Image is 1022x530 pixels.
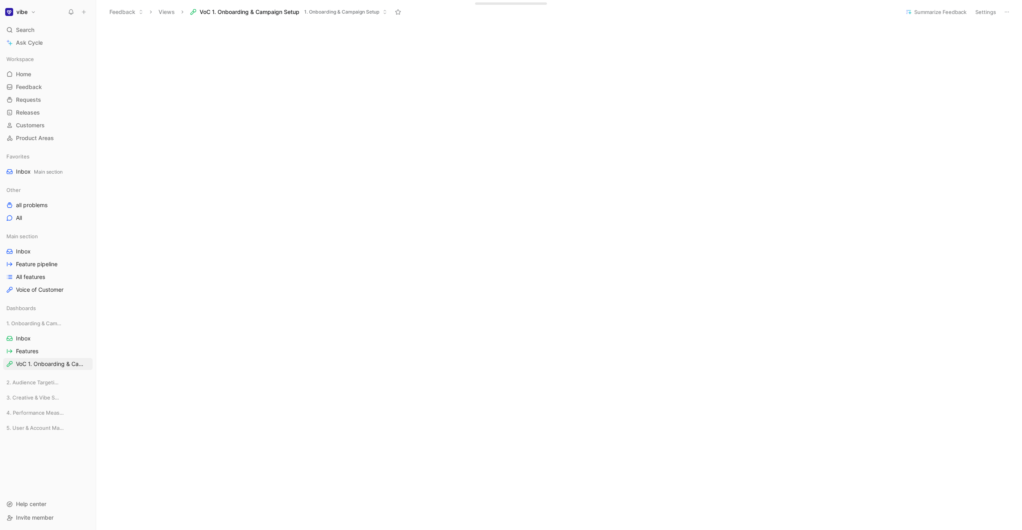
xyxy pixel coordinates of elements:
[3,166,93,178] a: InboxMain section
[3,184,93,196] div: Other
[902,6,970,18] button: Summarize Feedback
[16,109,40,117] span: Releases
[3,150,93,162] div: Favorites
[6,186,21,194] span: Other
[3,271,93,283] a: All features
[186,6,391,18] button: VoC 1. Onboarding & Campaign Setup1. Onboarding & Campaign Setup
[16,214,22,222] span: All
[16,514,53,521] span: Invite member
[6,152,30,160] span: Favorites
[3,132,93,144] a: Product Areas
[16,201,48,209] span: all problems
[3,37,93,49] a: Ask Cycle
[16,8,28,16] h1: vibe
[16,134,54,142] span: Product Areas
[3,422,93,436] div: 5. User & Account Management Experience
[16,121,45,129] span: Customers
[3,407,93,419] div: 4. Performance Measurement & Insights
[34,169,63,175] span: Main section
[6,55,34,63] span: Workspace
[3,392,93,406] div: 3. Creative & Vibe Studio
[6,409,66,417] span: 4. Performance Measurement & Insights
[16,70,31,78] span: Home
[16,247,31,255] span: Inbox
[3,230,93,296] div: Main sectionInboxFeature pipelineAll featuresVoice of Customer
[3,119,93,131] a: Customers
[16,286,63,294] span: Voice of Customer
[16,273,45,281] span: All features
[16,347,38,355] span: Features
[3,107,93,119] a: Releases
[3,6,38,18] button: vibevibe
[3,302,93,316] div: Dashboards
[3,184,93,224] div: Otherall problemsAll
[3,358,93,370] a: VoC 1. Onboarding & Campaign Setup
[3,345,93,357] a: Features
[16,96,41,104] span: Requests
[16,334,31,342] span: Inbox
[16,38,43,47] span: Ask Cycle
[3,284,93,296] a: Voice of Customer
[16,168,63,176] span: Inbox
[3,94,93,106] a: Requests
[3,245,93,257] a: Inbox
[106,6,147,18] button: Feedback
[16,25,34,35] span: Search
[6,394,61,401] span: 3. Creative & Vibe Studio
[304,8,379,16] span: 1. Onboarding & Campaign Setup
[3,317,93,329] div: 1. Onboarding & Campaign Setup
[6,378,59,386] span: 2. Audience Targeting
[6,304,36,312] span: Dashboards
[155,6,178,18] button: Views
[16,83,42,91] span: Feedback
[3,199,93,211] a: all problems
[3,81,93,93] a: Feedback
[3,53,93,65] div: Workspace
[3,376,93,388] div: 2. Audience Targeting
[200,8,299,16] span: VoC 1. Onboarding & Campaign Setup
[16,360,84,368] span: VoC 1. Onboarding & Campaign Setup
[6,319,64,327] span: 1. Onboarding & Campaign Setup
[972,6,1000,18] button: Settings
[3,230,93,242] div: Main section
[3,407,93,421] div: 4. Performance Measurement & Insights
[3,302,93,314] div: Dashboards
[3,392,93,403] div: 3. Creative & Vibe Studio
[6,232,38,240] span: Main section
[3,258,93,270] a: Feature pipeline
[3,68,93,80] a: Home
[3,498,93,510] div: Help center
[6,424,67,432] span: 5. User & Account Management Experience
[3,376,93,391] div: 2. Audience Targeting
[3,24,93,36] div: Search
[5,8,13,16] img: vibe
[3,332,93,344] a: Inbox
[3,212,93,224] a: All
[16,500,46,507] span: Help center
[3,512,93,524] div: Invite member
[3,317,93,370] div: 1. Onboarding & Campaign SetupInboxFeaturesVoC 1. Onboarding & Campaign Setup
[16,260,57,268] span: Feature pipeline
[3,422,93,434] div: 5. User & Account Management Experience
